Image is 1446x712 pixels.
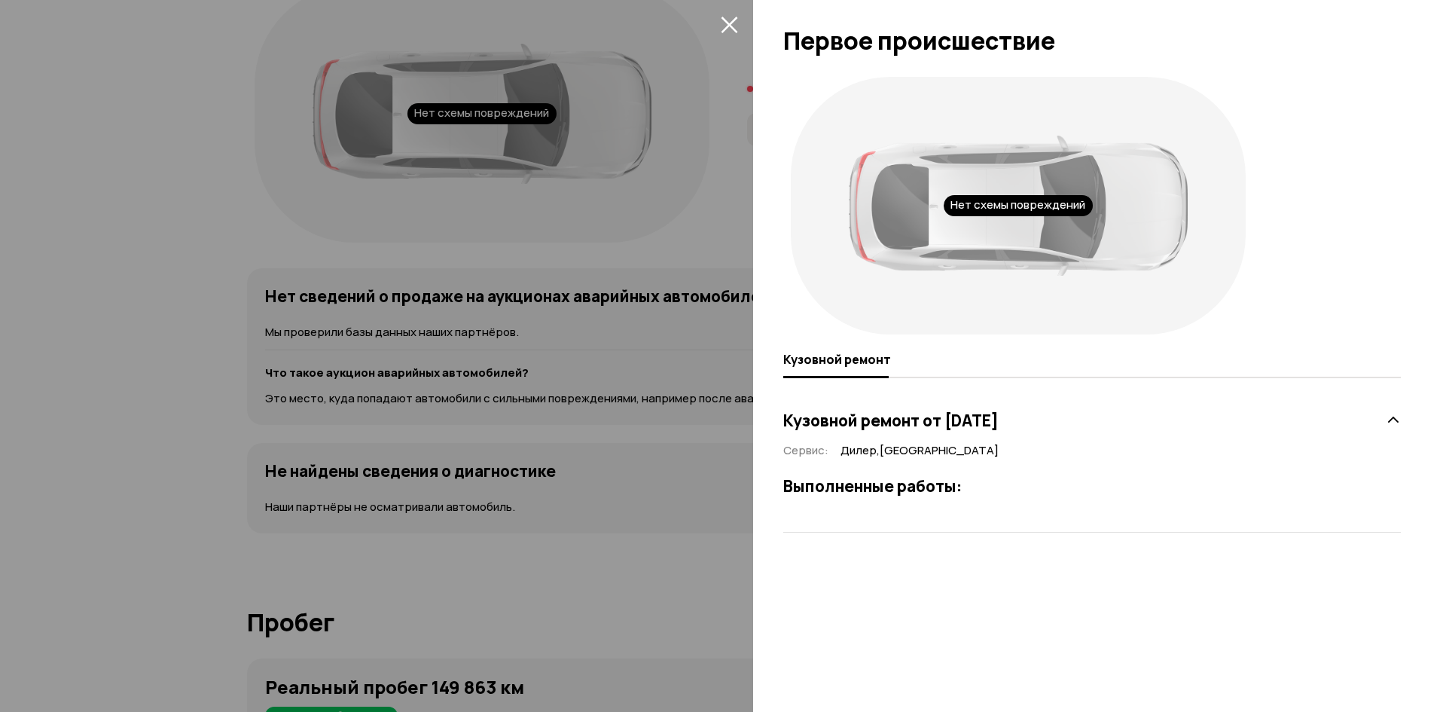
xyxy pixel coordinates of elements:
button: закрыть [717,12,741,36]
span: Сервис : [783,442,828,458]
h3: Выполненные работы: [783,476,1401,496]
span: Кузовной ремонт [783,352,891,367]
div: Нет схемы повреждений [944,195,1093,216]
h3: Кузовной ремонт от [DATE] [783,411,999,430]
span: Дилер , [GEOGRAPHIC_DATA] [840,443,999,459]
